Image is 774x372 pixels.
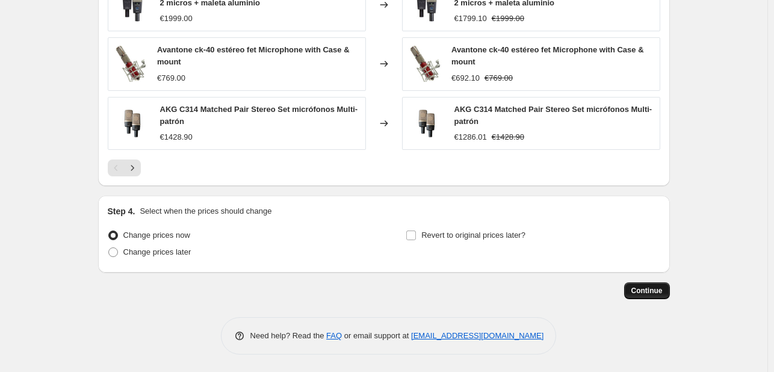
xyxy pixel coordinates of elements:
[108,160,141,176] nav: Pagination
[114,46,147,82] img: 81zmrK26JnL_80x.jpg
[123,231,190,240] span: Change prices now
[160,105,358,126] span: AKG C314 Matched Pair Stereo Set micrófonos Multi-patrón
[342,331,411,340] span: or email support at
[411,331,543,340] a: [EMAIL_ADDRESS][DOMAIN_NAME]
[157,72,185,84] div: €769.00
[123,247,191,256] span: Change prices later
[421,231,525,240] span: Revert to original prices later?
[409,46,442,82] img: 81zmrK26JnL_80x.jpg
[454,105,652,126] span: AKG C314 Matched Pair Stereo Set micrófonos Multi-patrón
[451,72,480,84] div: €692.10
[250,331,327,340] span: Need help? Read the
[492,131,524,143] strike: €1428.90
[160,13,193,25] div: €1999.00
[108,205,135,217] h2: Step 4.
[124,160,141,176] button: Next
[454,13,487,25] div: €1799.10
[157,45,350,66] span: Avantone ck-40 estéreo fet Microphone with Case & mount
[451,45,644,66] span: Avantone ck-40 estéreo fet Microphone with Case & mount
[454,131,487,143] div: €1286.01
[326,331,342,340] a: FAQ
[140,205,271,217] p: Select when the prices should change
[624,282,670,299] button: Continue
[485,72,513,84] strike: €769.00
[160,131,193,143] div: €1428.90
[409,105,445,141] img: 71Mur6UU72L_80x.jpg
[631,286,663,296] span: Continue
[492,13,524,25] strike: €1999.00
[114,105,150,141] img: 71Mur6UU72L_80x.jpg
